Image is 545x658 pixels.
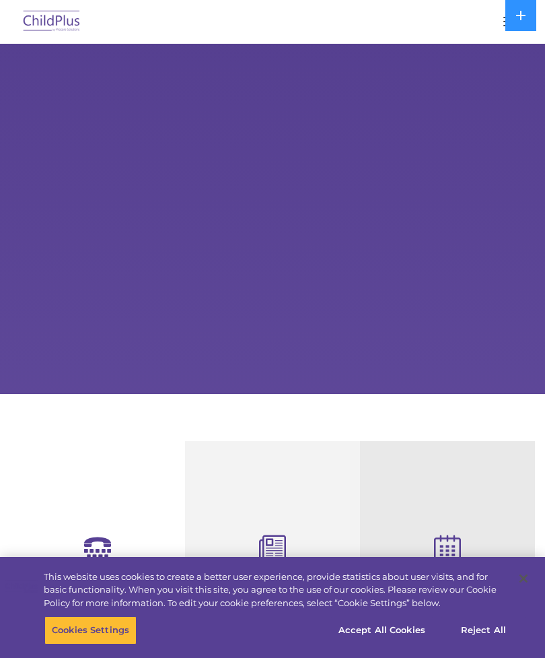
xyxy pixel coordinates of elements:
[44,616,137,645] button: Cookies Settings
[509,564,538,593] button: Close
[44,570,507,610] div: This website uses cookies to create a better user experience, provide statistics about user visit...
[441,616,525,645] button: Reject All
[20,6,83,38] img: ChildPlus by Procare Solutions
[331,616,433,645] button: Accept All Cookies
